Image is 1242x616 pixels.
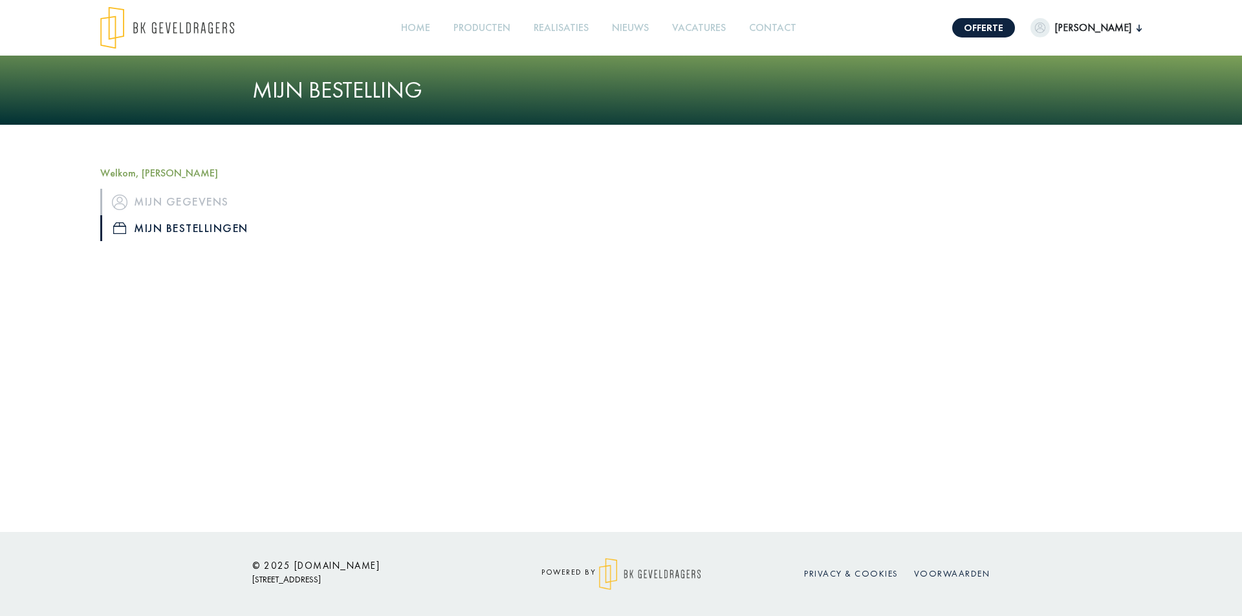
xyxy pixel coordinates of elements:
[505,558,737,590] div: powered by
[667,14,731,43] a: Vacatures
[100,189,346,215] a: iconMijn gegevens
[448,14,516,43] a: Producten
[744,14,801,43] a: Contact
[113,222,126,234] img: icon
[252,560,485,571] h6: © 2025 [DOMAIN_NAME]
[1050,20,1137,36] span: [PERSON_NAME]
[528,14,594,43] a: Realisaties
[804,568,899,579] a: Privacy & cookies
[100,167,346,179] h5: Welkom, [PERSON_NAME]
[396,14,435,43] a: Home
[100,215,346,241] a: iconMijn bestellingen
[112,195,127,210] img: icon
[1030,18,1142,37] button: [PERSON_NAME]
[100,6,234,49] img: logo
[952,18,1015,37] a: Offerte
[914,568,990,579] a: Voorwaarden
[252,571,485,588] p: [STREET_ADDRESS]
[607,14,654,43] a: Nieuws
[252,76,990,104] h1: Mijn bestelling
[1030,18,1050,37] img: dummypic.png
[599,558,701,590] img: logo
